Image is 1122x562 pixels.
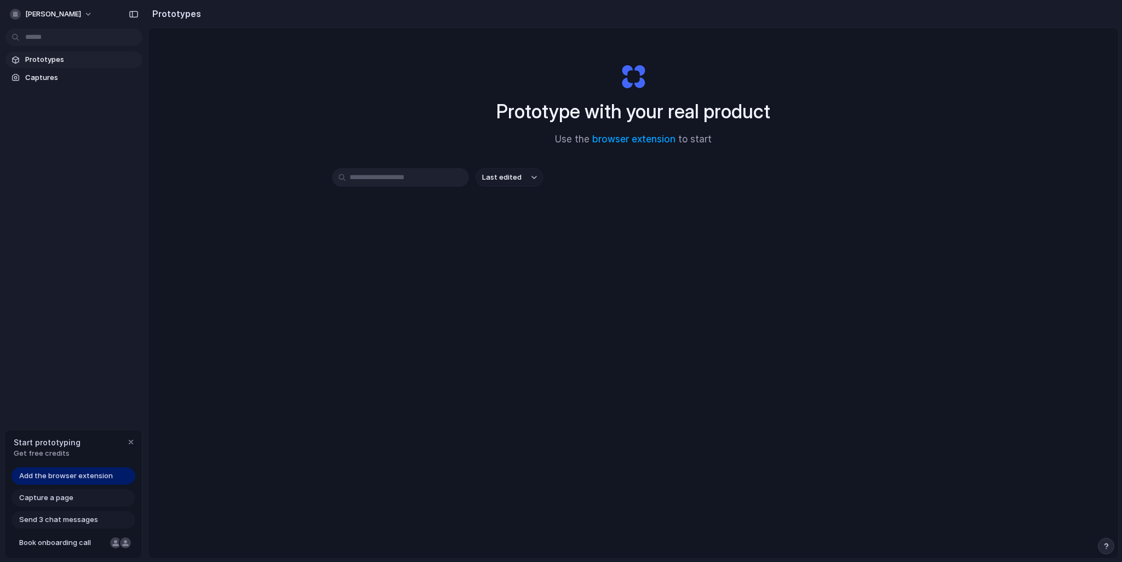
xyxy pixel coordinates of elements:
[25,72,138,83] span: Captures
[5,70,142,86] a: Captures
[14,437,81,448] span: Start prototyping
[12,534,135,552] a: Book onboarding call
[19,537,106,548] span: Book onboarding call
[25,9,81,20] span: [PERSON_NAME]
[19,514,98,525] span: Send 3 chat messages
[5,51,142,68] a: Prototypes
[555,133,712,147] span: Use the to start
[476,168,543,187] button: Last edited
[19,471,113,481] span: Add the browser extension
[496,97,770,126] h1: Prototype with your real product
[5,5,98,23] button: [PERSON_NAME]
[14,448,81,459] span: Get free credits
[19,492,73,503] span: Capture a page
[148,7,201,20] h2: Prototypes
[25,54,138,65] span: Prototypes
[109,536,122,549] div: Nicole Kubica
[482,172,522,183] span: Last edited
[119,536,132,549] div: Christian Iacullo
[592,134,676,145] a: browser extension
